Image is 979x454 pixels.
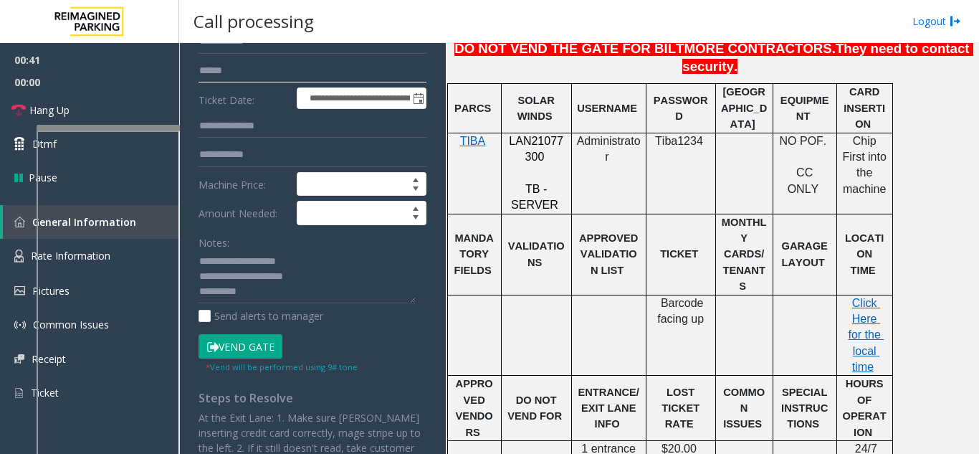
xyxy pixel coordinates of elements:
[844,86,885,130] span: CARD INSERTION
[723,387,765,430] span: COMMON ISSUES
[842,135,889,195] span: Chip First into the machine
[14,250,24,263] img: 'icon'
[460,136,486,147] a: TIBA
[32,352,66,366] span: Receipt
[31,386,59,399] span: Ticket
[662,387,702,430] span: LOST TICKET RATE
[3,205,179,239] a: General Information
[912,14,961,29] a: Logout
[32,215,136,229] span: General Information
[843,378,887,438] span: HOURS OF OPERATION
[682,41,973,74] span: They need to contact security.
[454,232,494,276] span: MANDATORY FIELDS
[29,103,70,118] span: Hang Up
[406,173,426,184] span: Increase value
[14,286,25,295] img: 'icon'
[14,387,24,399] img: 'icon'
[507,394,562,422] span: DO NOT VEND FOR
[721,86,767,130] span: [GEOGRAPHIC_DATA]
[195,201,293,225] label: Amount Needed:
[660,248,698,260] span: TICKET
[722,217,767,293] span: MONTHLY CARDS/TENANTS
[195,88,293,109] label: Ticket Date:
[206,361,358,372] small: Vend will be performed using 9# tone
[454,103,491,114] span: PARCS
[454,41,836,56] span: DO NOT VEND THE GATE FOR BILTMORE CONTRACTORS.
[406,202,426,213] span: Increase value
[845,232,884,276] span: LOCATION TIME
[29,170,57,185] span: Pause
[511,183,558,211] span: TB - SERVER
[780,135,827,147] span: NO POF.
[186,4,321,39] h3: Call processing
[32,136,57,151] span: Dtmf
[14,354,24,364] img: 'icon'
[508,240,565,268] span: VALIDATIONS
[657,297,707,325] font: Barcode facing up
[406,184,426,196] span: Decrease value
[406,213,426,224] span: Decrease value
[199,308,323,323] label: Send alerts to manager
[199,334,282,359] button: Vend Gate
[33,318,109,331] span: Common Issues
[788,166,819,194] span: CC ONLY
[517,95,558,122] span: SOLAR WINDS
[199,230,229,250] label: Notes:
[655,135,703,147] span: Tiba1234
[199,392,426,405] h4: Steps to Resolve
[195,172,293,197] label: Machine Price:
[410,88,426,108] span: Toggle popup
[654,95,708,122] span: PASSWORD
[32,284,70,298] span: Pictures
[577,103,637,114] span: USERNAME
[14,217,25,227] img: 'icon'
[31,249,110,263] span: Rate Information
[848,298,884,374] a: Click Here for the local time
[456,378,493,438] span: APPROVED VENDORS
[578,387,639,430] span: ENTRANCE/EXIT LANE INFO
[781,387,830,430] span: SPECIAL INSTRUCTIONS
[579,232,641,276] span: APPROVED VALIDATION LIST
[14,319,26,331] img: 'icon'
[780,95,829,122] span: EQUIPMENT
[781,240,830,268] span: GARAGE LAYOUT
[950,14,961,29] img: logout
